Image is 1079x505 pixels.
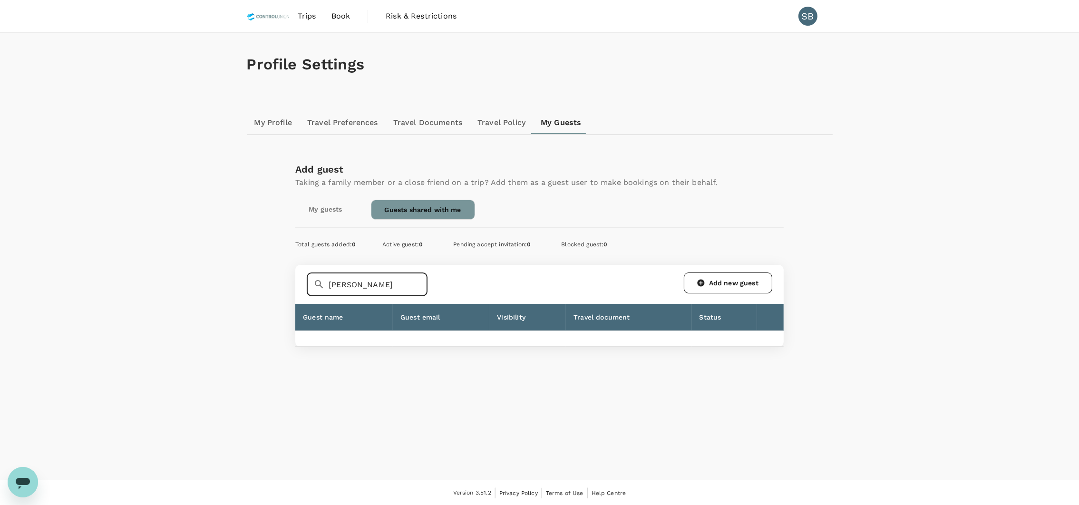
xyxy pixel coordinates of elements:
span: 0 [419,241,423,248]
a: Terms of Use [546,488,583,498]
p: Taking a family member or a close friend on a trip? Add them as a guest user to make bookings on ... [295,177,718,188]
iframe: Button to launch messaging window [8,467,38,497]
a: Travel Policy [470,111,533,134]
span: Pending accept invitation : [453,241,531,248]
span: Privacy Policy [499,490,538,496]
th: Travel document [566,304,691,331]
a: Travel Documents [386,111,470,134]
a: Privacy Policy [499,488,538,498]
span: Blocked guest : [561,241,607,248]
a: My guests [295,200,355,219]
span: Version 3.51.2 [453,488,491,498]
a: Help Centre [592,488,626,498]
a: Add new guest [684,272,772,293]
a: Travel Preferences [300,111,386,134]
a: My Profile [247,111,300,134]
span: 0 [527,241,531,248]
input: Search for a guest [329,272,428,296]
span: Total guests added : [295,241,356,248]
span: 0 [603,241,607,248]
span: Help Centre [592,490,626,496]
span: Trips [298,10,316,22]
span: 0 [352,241,356,248]
h1: Profile Settings [247,56,833,73]
img: Control Union Malaysia Sdn. Bhd. [247,6,290,27]
a: My Guests [533,111,589,134]
div: Add guest [295,162,718,177]
span: Book [331,10,350,22]
th: Guest email [393,304,489,331]
th: Visibility [489,304,566,331]
span: Terms of Use [546,490,583,496]
div: SB [798,7,817,26]
span: Risk & Restrictions [386,10,457,22]
th: Guest name [295,304,393,331]
a: Guests shared with me [371,200,475,220]
th: Status [692,304,757,331]
span: Active guest : [382,241,423,248]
